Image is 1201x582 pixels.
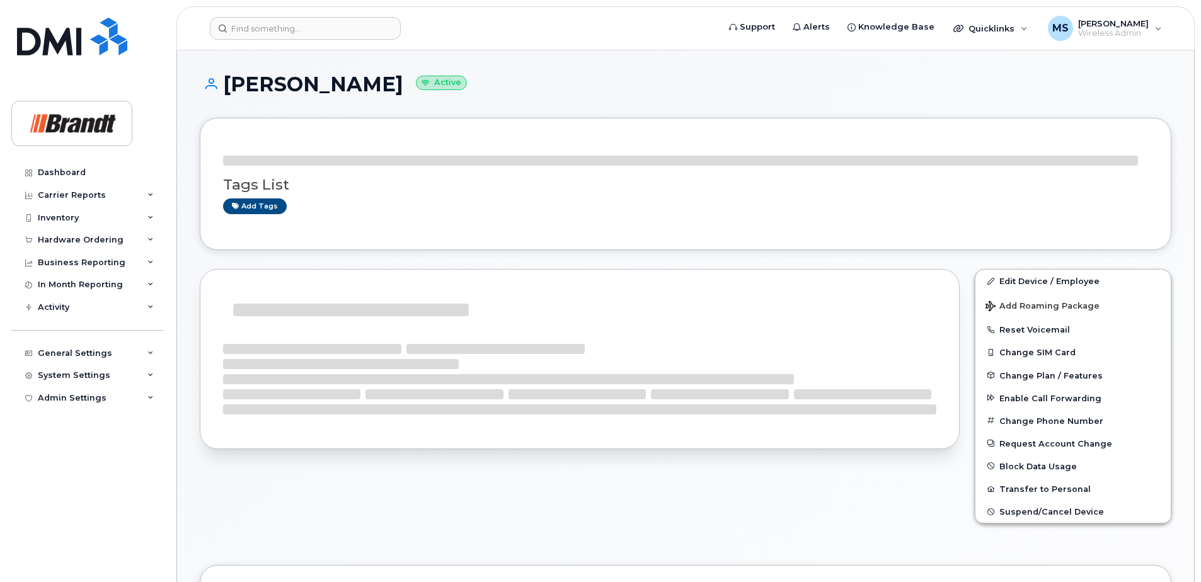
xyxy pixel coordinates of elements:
button: Enable Call Forwarding [975,387,1171,409]
span: Change Plan / Features [999,370,1103,380]
button: Request Account Change [975,432,1171,455]
button: Transfer to Personal [975,477,1171,500]
span: Suspend/Cancel Device [999,507,1104,516]
span: Add Roaming Package [986,301,1100,313]
button: Change Phone Number [975,409,1171,432]
a: Add tags [223,198,287,214]
button: Change SIM Card [975,341,1171,363]
a: Edit Device / Employee [975,270,1171,292]
h3: Tags List [223,177,1148,193]
button: Reset Voicemail [975,318,1171,341]
small: Active [416,76,467,90]
button: Block Data Usage [975,455,1171,477]
button: Suspend/Cancel Device [975,500,1171,523]
span: Enable Call Forwarding [999,393,1101,402]
button: Add Roaming Package [975,292,1171,318]
button: Change Plan / Features [975,364,1171,387]
h1: [PERSON_NAME] [200,73,1171,95]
